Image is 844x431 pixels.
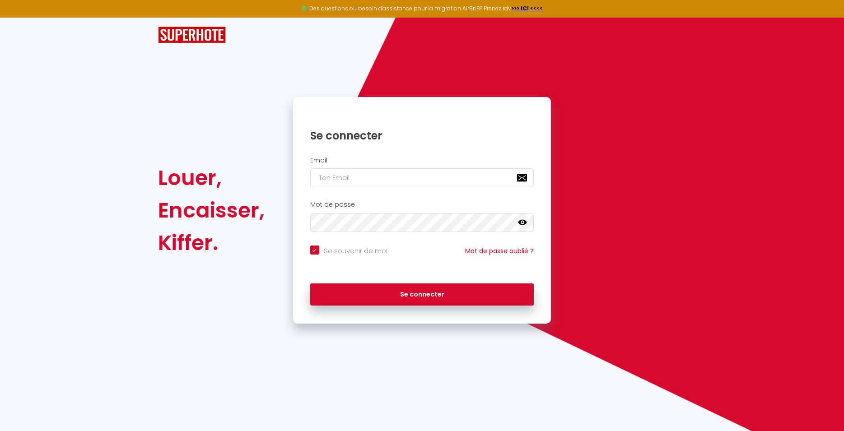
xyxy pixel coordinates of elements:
a: Mot de passe oublié ? [465,246,534,255]
h1: Se connecter [310,129,534,143]
h2: Mot de passe [310,201,534,209]
div: Encaisser, [158,194,265,227]
h2: Email [310,157,534,164]
div: Kiffer. [158,227,265,259]
a: >>> ICI <<<< [511,5,543,12]
input: Ton Email [310,168,534,187]
button: Se connecter [310,283,534,306]
img: SuperHote logo [158,27,226,43]
div: Louer, [158,162,265,194]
